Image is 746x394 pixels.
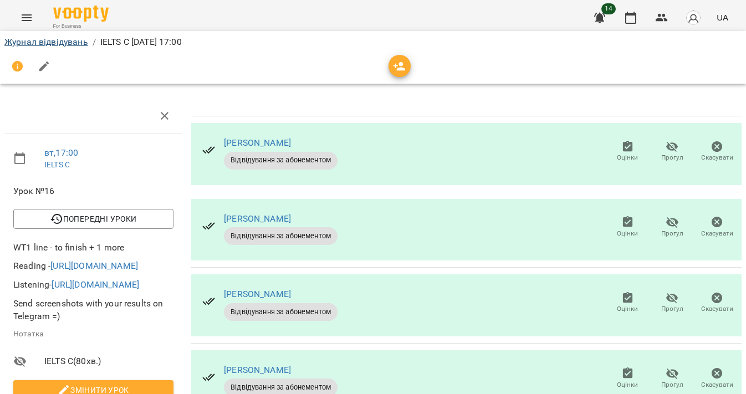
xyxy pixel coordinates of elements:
a: вт , 17:00 [44,147,78,158]
span: Попередні уроки [22,212,165,226]
button: Скасувати [694,288,739,319]
img: Voopty Logo [53,6,109,22]
p: Нотатка [13,329,173,340]
button: Скасувати [694,212,739,243]
span: Відвідування за абонементом [224,382,338,392]
p: WT1 line - to finish + 1 more [13,241,173,254]
a: Журнал відвідувань [4,37,88,47]
span: Відвідування за абонементом [224,155,338,165]
span: Прогул [661,153,683,162]
span: 14 [601,3,616,14]
button: Скасувати [694,136,739,167]
p: Send screenshots with your results on Telegram =) [13,297,173,323]
span: Відвідування за абонементом [224,307,338,317]
p: Listening- [13,278,173,291]
button: Прогул [650,136,695,167]
button: Оцінки [605,288,650,319]
button: Оцінки [605,212,650,243]
a: [URL][DOMAIN_NAME] [52,279,139,290]
span: Оцінки [617,153,638,162]
span: Скасувати [701,380,733,390]
span: UA [717,12,728,23]
button: Попередні уроки [13,209,173,229]
span: IELTS C ( 80 хв. ) [44,355,173,368]
a: IELTS C [44,160,70,169]
span: Оцінки [617,380,638,390]
p: IELTS C [DATE] 17:00 [100,35,182,49]
button: Menu [13,4,40,31]
nav: breadcrumb [4,35,742,49]
span: Скасувати [701,304,733,314]
a: [PERSON_NAME] [224,365,291,375]
span: Прогул [661,380,683,390]
span: Оцінки [617,304,638,314]
img: avatar_s.png [686,10,701,25]
span: Прогул [661,229,683,238]
a: [PERSON_NAME] [224,289,291,299]
a: [PERSON_NAME] [224,213,291,224]
button: UA [712,7,733,28]
li: / [93,35,96,49]
p: Reading - [13,259,173,273]
a: [PERSON_NAME] [224,137,291,148]
button: Прогул [650,288,695,319]
span: Відвідування за абонементом [224,231,338,241]
span: Скасувати [701,153,733,162]
span: Скасувати [701,229,733,238]
span: For Business [53,23,109,30]
button: Оцінки [605,136,650,167]
button: Прогул [650,212,695,243]
a: [URL][DOMAIN_NAME] [50,260,138,271]
span: Оцінки [617,229,638,238]
span: Прогул [661,304,683,314]
span: Урок №16 [13,185,173,198]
